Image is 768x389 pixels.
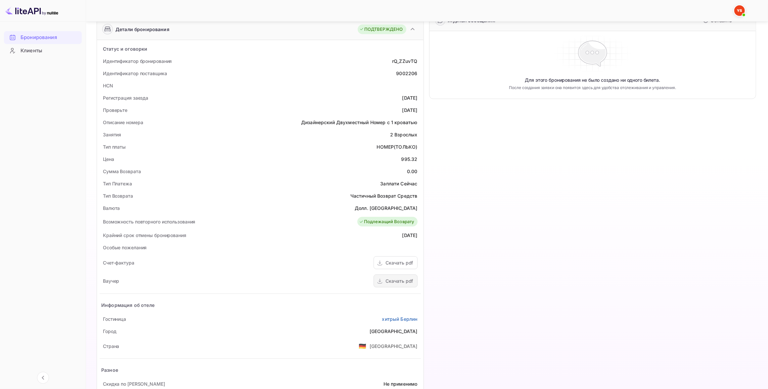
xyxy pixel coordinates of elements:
[407,168,418,175] div: 0.00
[103,232,186,239] div: Крайний срок отмены бронирования
[402,107,418,114] div: [DATE]
[103,259,134,266] div: Счет-фактура
[4,44,82,57] a: Клиенты
[103,205,120,212] div: Валюта
[402,232,418,239] div: [DATE]
[380,180,417,187] div: Заплати Сейчас
[103,328,116,335] div: Город
[103,82,113,89] div: HCN
[384,380,418,387] div: Не применимо
[377,143,418,150] div: НОМЕР(ТОЛЬКО)
[382,316,418,322] a: хитрый Берлин
[370,328,418,335] div: [GEOGRAPHIC_DATA]
[103,244,147,251] div: Особые пожелания
[4,31,82,43] a: Бронирования
[386,277,413,284] div: Скачать pdf
[103,131,121,138] div: Занятия
[103,343,119,350] div: Страна
[103,94,148,101] div: Регистрация заезда
[390,131,418,138] div: 2 Взрослых
[103,70,167,77] div: Идентификатор поставщика
[504,85,681,91] p: После создания заявки она появится здесь для удобства отслеживания и управления.
[103,192,133,199] div: Тип Возврата
[103,380,165,387] div: Скидка по [PERSON_NAME]
[359,340,366,352] span: США
[103,58,172,65] div: Идентификатор бронирования
[103,277,119,284] div: Ваучер
[401,156,418,163] div: 995.32
[21,34,78,41] div: Бронирования
[4,31,82,44] div: Бронирования
[5,5,58,16] img: Логотип LiteAPI
[402,94,418,101] div: [DATE]
[396,70,417,77] div: 9002206
[103,143,126,150] div: Тип платы
[525,77,660,83] p: Для этого бронирования не было создано ни одного билета.
[101,302,155,309] div: Информация об отеле
[359,219,414,225] div: Подлежащий Возврату
[392,58,417,65] div: rQ_ZZuvTQ
[101,366,118,373] div: Разное
[103,107,127,114] div: Проверьте
[103,316,126,322] div: Гостиница
[386,259,413,266] div: Скачать pdf
[355,205,417,212] div: Долл. [GEOGRAPHIC_DATA]
[103,45,148,52] div: Статус и оговорки
[115,26,169,33] div: Детали бронирования
[103,156,114,163] div: Цена
[301,119,417,126] div: Дизайнерский Двухместный Номер с 1 кроватью
[21,47,78,55] div: Клиенты
[103,218,195,225] div: Возможность повторного использования
[103,180,132,187] div: Тип Платежа
[103,119,143,126] div: Описание номера
[103,168,141,175] div: Сумма Возврата
[359,26,403,33] div: ПОДТВЕРЖДЕНО
[350,192,418,199] div: Частичный Возврат Средств
[734,5,745,16] img: Служба Поддержки Яндекса
[370,343,418,350] div: [GEOGRAPHIC_DATA]
[37,372,49,384] button: Свернуть навигацию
